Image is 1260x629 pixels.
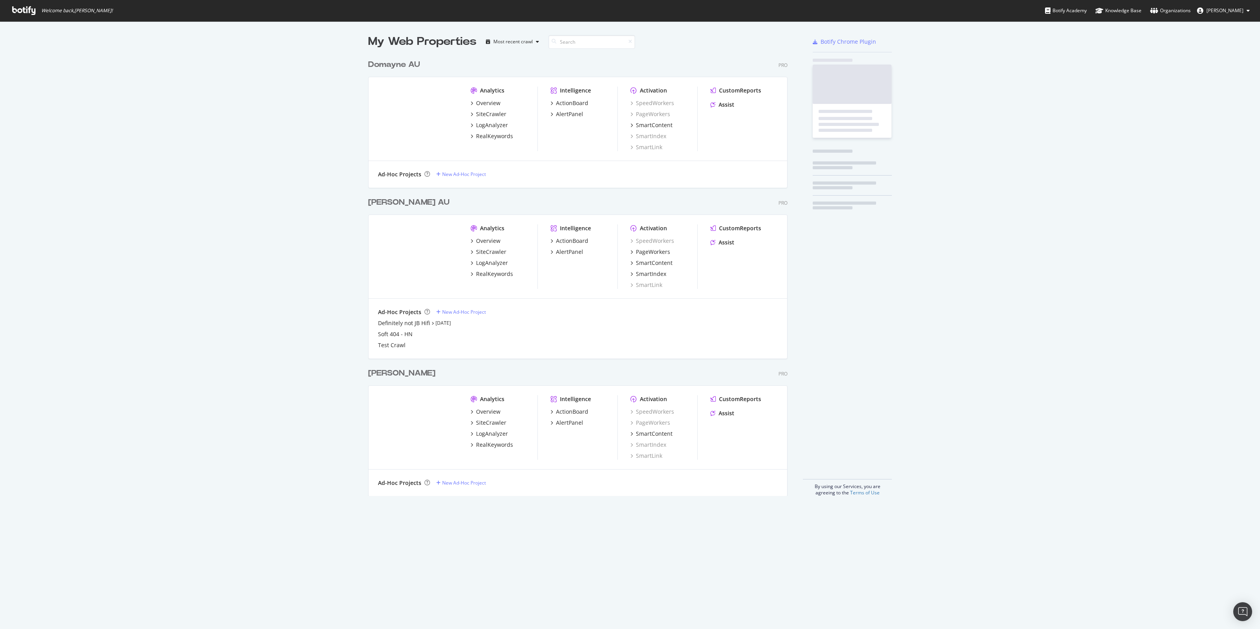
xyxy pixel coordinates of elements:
a: SpeedWorkers [630,99,674,107]
a: SiteCrawler [471,248,506,256]
a: SmartContent [630,259,673,267]
div: By using our Services, you are agreeing to the [803,479,892,496]
a: SmartContent [630,121,673,129]
div: My Web Properties [368,34,476,50]
img: harveynorman.com.au [378,224,458,288]
a: Soft 404 - HN [378,330,413,338]
div: ActionBoard [556,99,588,107]
div: CustomReports [719,87,761,94]
div: Assist [719,239,734,246]
div: Botify Chrome Plugin [821,38,876,46]
a: [PERSON_NAME] [368,368,439,379]
input: Search [548,35,635,49]
a: Definitely not JB Hifi [378,319,430,327]
div: Analytics [480,395,504,403]
a: Assist [710,409,734,417]
div: Activation [640,87,667,94]
div: Assist [719,409,734,417]
a: Test Crawl [378,341,406,349]
a: AlertPanel [550,248,583,256]
a: RealKeywords [471,441,513,449]
div: Overview [476,408,500,416]
div: grid [368,50,794,496]
div: LogAnalyzer [476,121,508,129]
a: SmartLink [630,143,662,151]
img: www.joycemayne.com.au [378,395,458,459]
img: www.domayne.com.au [378,87,458,150]
a: New Ad-Hoc Project [436,309,486,315]
a: Domayne AU [368,59,423,70]
div: LogAnalyzer [476,430,508,438]
a: Overview [471,99,500,107]
a: SmartIndex [630,132,666,140]
a: Terms of Use [850,489,880,496]
a: [PERSON_NAME] AU [368,197,453,208]
div: AlertPanel [556,419,583,427]
a: RealKeywords [471,132,513,140]
a: SpeedWorkers [630,237,674,245]
div: Botify Academy [1045,7,1087,15]
div: [PERSON_NAME] AU [368,197,450,208]
div: AlertPanel [556,110,583,118]
div: SmartContent [636,259,673,267]
div: RealKeywords [476,132,513,140]
div: PageWorkers [636,248,670,256]
div: Analytics [480,87,504,94]
div: Intelligence [560,87,591,94]
a: LogAnalyzer [471,259,508,267]
div: Overview [476,99,500,107]
div: CustomReports [719,395,761,403]
div: ActionBoard [556,237,588,245]
span: Welcome back, [PERSON_NAME] ! [41,7,113,14]
div: New Ad-Hoc Project [442,171,486,178]
a: PageWorkers [630,419,670,427]
div: Most recent crawl [493,39,533,44]
div: SmartIndex [630,441,666,449]
div: Activation [640,224,667,232]
div: Analytics [480,224,504,232]
a: SmartContent [630,430,673,438]
div: RealKeywords [476,270,513,278]
a: New Ad-Hoc Project [436,171,486,178]
div: Ad-Hoc Projects [378,308,421,316]
a: [DATE] [435,320,451,326]
a: RealKeywords [471,270,513,278]
div: SiteCrawler [476,419,506,427]
div: SiteCrawler [476,110,506,118]
div: Activation [640,395,667,403]
div: SmartContent [636,121,673,129]
div: Intelligence [560,395,591,403]
div: SmartIndex [636,270,666,278]
div: Organizations [1150,7,1191,15]
div: LogAnalyzer [476,259,508,267]
a: SmartLink [630,452,662,460]
div: Open Intercom Messenger [1233,602,1252,621]
a: SiteCrawler [471,419,506,427]
div: Assist [719,101,734,109]
div: Pro [778,370,787,377]
div: Ad-Hoc Projects [378,479,421,487]
a: CustomReports [710,87,761,94]
a: AlertPanel [550,419,583,427]
a: New Ad-Hoc Project [436,479,486,486]
button: [PERSON_NAME] [1191,4,1256,17]
div: SmartContent [636,430,673,438]
a: SmartLink [630,281,662,289]
div: Ad-Hoc Projects [378,170,421,178]
div: PageWorkers [630,110,670,118]
div: New Ad-Hoc Project [442,479,486,486]
div: RealKeywords [476,441,513,449]
a: Assist [710,239,734,246]
div: ActionBoard [556,408,588,416]
div: New Ad-Hoc Project [442,309,486,315]
a: Assist [710,101,734,109]
a: LogAnalyzer [471,121,508,129]
a: SpeedWorkers [630,408,674,416]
